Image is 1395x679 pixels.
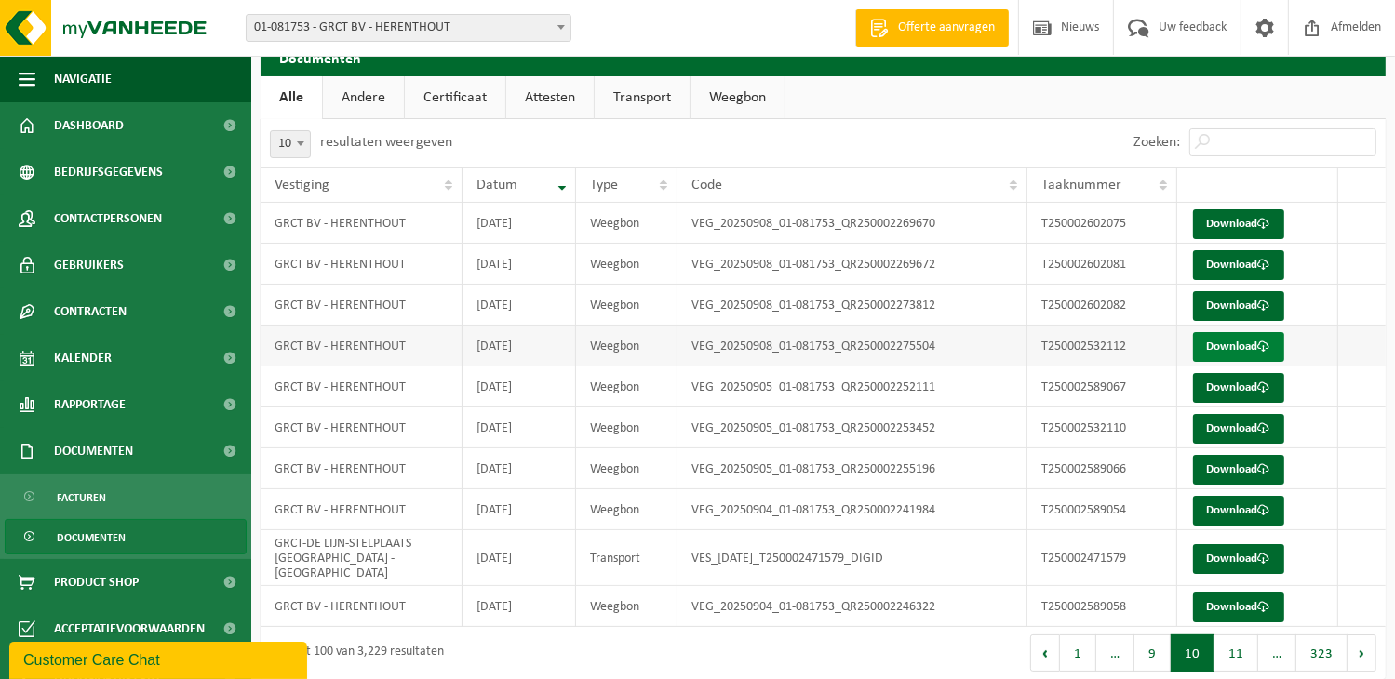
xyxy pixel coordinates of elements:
a: Download [1193,250,1284,280]
span: 01-081753 - GRCT BV - HERENTHOUT [246,14,571,42]
span: Datum [476,178,517,193]
td: [DATE] [463,285,576,326]
td: Transport [576,530,677,586]
span: Navigatie [54,56,112,102]
a: Download [1193,209,1284,239]
span: Dashboard [54,102,124,149]
a: Andere [323,76,404,119]
td: VEG_20250905_01-081753_QR250002255196 [677,448,1027,489]
span: 10 [271,131,310,157]
span: Kalender [54,335,112,381]
td: T250002532112 [1027,326,1176,366]
td: [DATE] [463,489,576,530]
span: Contracten [54,288,127,335]
span: 10 [270,130,311,158]
td: T250002589054 [1027,489,1176,530]
span: Vestiging [275,178,329,193]
span: Gebruikers [54,242,124,288]
span: … [1258,634,1296,672]
button: 323 [1296,634,1348,672]
td: GRCT BV - HERENTHOUT [261,489,463,530]
td: GRCT BV - HERENTHOUT [261,448,463,489]
iframe: chat widget [9,638,311,679]
td: Weegbon [576,407,677,448]
a: Download [1193,291,1284,321]
td: GRCT BV - HERENTHOUT [261,326,463,366]
span: 01-081753 - GRCT BV - HERENTHOUT [247,15,570,41]
span: … [1096,634,1134,672]
a: Certificaat [405,76,505,119]
td: GRCT BV - HERENTHOUT [261,366,463,407]
td: VEG_20250905_01-081753_QR250002253452 [677,407,1027,448]
a: Download [1193,455,1284,485]
td: [DATE] [463,448,576,489]
a: Download [1193,544,1284,574]
td: T250002602075 [1027,203,1176,244]
a: Alle [261,76,322,119]
h2: Documenten [261,39,1386,75]
button: Previous [1030,634,1060,672]
td: [DATE] [463,586,576,627]
span: Rapportage [54,381,126,428]
span: Bedrijfsgegevens [54,149,163,195]
td: GRCT BV - HERENTHOUT [261,203,463,244]
td: [DATE] [463,407,576,448]
td: Weegbon [576,326,677,366]
a: Download [1193,496,1284,526]
a: Download [1193,414,1284,444]
td: Weegbon [576,586,677,627]
td: T250002589066 [1027,448,1176,489]
button: 9 [1134,634,1171,672]
button: Next [1348,634,1376,672]
span: Contactpersonen [54,195,162,242]
td: VEG_20250905_01-081753_QR250002252111 [677,366,1027,407]
td: [DATE] [463,530,576,586]
td: VEG_20250908_01-081753_QR250002269670 [677,203,1027,244]
td: [DATE] [463,366,576,407]
td: GRCT-DE LIJN-STELPLAATS [GEOGRAPHIC_DATA] - [GEOGRAPHIC_DATA] [261,530,463,586]
button: 11 [1214,634,1258,672]
a: Weegbon [691,76,785,119]
td: VEG_20250904_01-081753_QR250002241984 [677,489,1027,530]
td: VES_[DATE]_T250002471579_DIGID [677,530,1027,586]
td: Weegbon [576,244,677,285]
td: [DATE] [463,326,576,366]
span: Offerte aanvragen [893,19,999,37]
td: T250002471579 [1027,530,1176,586]
td: GRCT BV - HERENTHOUT [261,244,463,285]
span: Taaknummer [1041,178,1121,193]
td: Weegbon [576,366,677,407]
span: Acceptatievoorwaarden [54,606,205,652]
a: Download [1193,373,1284,403]
td: T250002589067 [1027,366,1176,407]
span: Documenten [57,520,126,555]
td: [DATE] [463,203,576,244]
td: T250002602081 [1027,244,1176,285]
div: 91 tot 100 van 3,229 resultaten [270,636,444,670]
label: Zoeken: [1133,136,1180,151]
td: VEG_20250908_01-081753_QR250002275504 [677,326,1027,366]
span: Product Shop [54,559,139,606]
td: VEG_20250908_01-081753_QR250002269672 [677,244,1027,285]
span: Type [590,178,618,193]
a: Attesten [506,76,594,119]
td: T250002602082 [1027,285,1176,326]
label: resultaten weergeven [320,135,452,150]
a: Download [1193,332,1284,362]
a: Transport [595,76,690,119]
button: 1 [1060,634,1096,672]
span: Code [691,178,722,193]
td: VEG_20250908_01-081753_QR250002273812 [677,285,1027,326]
a: Documenten [5,519,247,554]
td: GRCT BV - HERENTHOUT [261,285,463,326]
td: Weegbon [576,489,677,530]
td: [DATE] [463,244,576,285]
a: Facturen [5,479,247,514]
span: Facturen [57,480,106,515]
td: Weegbon [576,285,677,326]
td: T250002589058 [1027,586,1176,627]
button: 10 [1171,634,1214,672]
td: GRCT BV - HERENTHOUT [261,407,463,448]
a: Download [1193,592,1284,622]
